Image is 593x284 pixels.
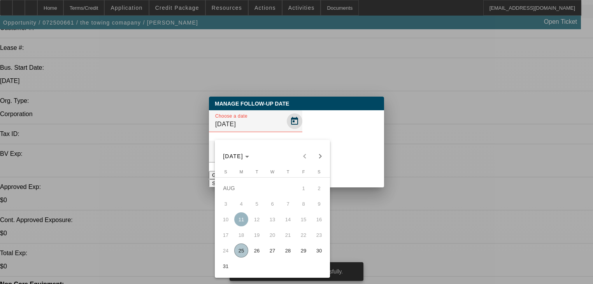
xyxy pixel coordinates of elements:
[312,148,328,164] button: Next month
[250,228,264,242] span: 19
[219,259,233,273] span: 31
[249,227,265,243] button: August 19, 2025
[311,180,327,196] button: August 2, 2025
[250,197,264,211] span: 5
[219,228,233,242] span: 17
[218,258,233,274] button: August 31, 2025
[270,169,274,174] span: W
[280,227,296,243] button: August 21, 2025
[312,197,326,211] span: 9
[233,227,249,243] button: August 18, 2025
[265,243,280,258] button: August 27, 2025
[311,243,327,258] button: August 30, 2025
[218,196,233,212] button: August 3, 2025
[311,212,327,227] button: August 16, 2025
[296,227,311,243] button: August 22, 2025
[281,243,295,258] span: 28
[256,169,258,174] span: T
[296,197,311,211] span: 8
[239,169,243,174] span: M
[249,196,265,212] button: August 5, 2025
[234,212,248,226] span: 11
[219,212,233,226] span: 10
[234,197,248,211] span: 4
[280,243,296,258] button: August 28, 2025
[296,196,311,212] button: August 8, 2025
[311,227,327,243] button: August 23, 2025
[233,212,249,227] button: August 11, 2025
[312,243,326,258] span: 30
[318,169,320,174] span: S
[233,243,249,258] button: August 25, 2025
[312,181,326,195] span: 2
[296,180,311,196] button: August 1, 2025
[265,212,279,226] span: 13
[302,169,305,174] span: F
[265,243,279,258] span: 27
[296,212,311,227] button: August 15, 2025
[234,228,248,242] span: 18
[265,197,279,211] span: 6
[265,228,279,242] span: 20
[249,212,265,227] button: August 12, 2025
[312,228,326,242] span: 23
[233,196,249,212] button: August 4, 2025
[218,180,296,196] td: AUG
[224,169,227,174] span: S
[218,227,233,243] button: August 17, 2025
[234,243,248,258] span: 25
[219,243,233,258] span: 24
[223,153,243,159] span: [DATE]
[296,181,311,195] span: 1
[287,169,289,174] span: T
[218,243,233,258] button: August 24, 2025
[250,243,264,258] span: 26
[265,227,280,243] button: August 20, 2025
[280,212,296,227] button: August 14, 2025
[296,212,311,226] span: 15
[296,228,311,242] span: 22
[219,197,233,211] span: 3
[220,149,252,163] button: Choose month and year
[296,243,311,258] button: August 29, 2025
[250,212,264,226] span: 12
[265,212,280,227] button: August 13, 2025
[311,196,327,212] button: August 9, 2025
[281,197,295,211] span: 7
[312,212,326,226] span: 16
[296,243,311,258] span: 29
[249,243,265,258] button: August 26, 2025
[218,212,233,227] button: August 10, 2025
[281,228,295,242] span: 21
[265,196,280,212] button: August 6, 2025
[280,196,296,212] button: August 7, 2025
[281,212,295,226] span: 14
